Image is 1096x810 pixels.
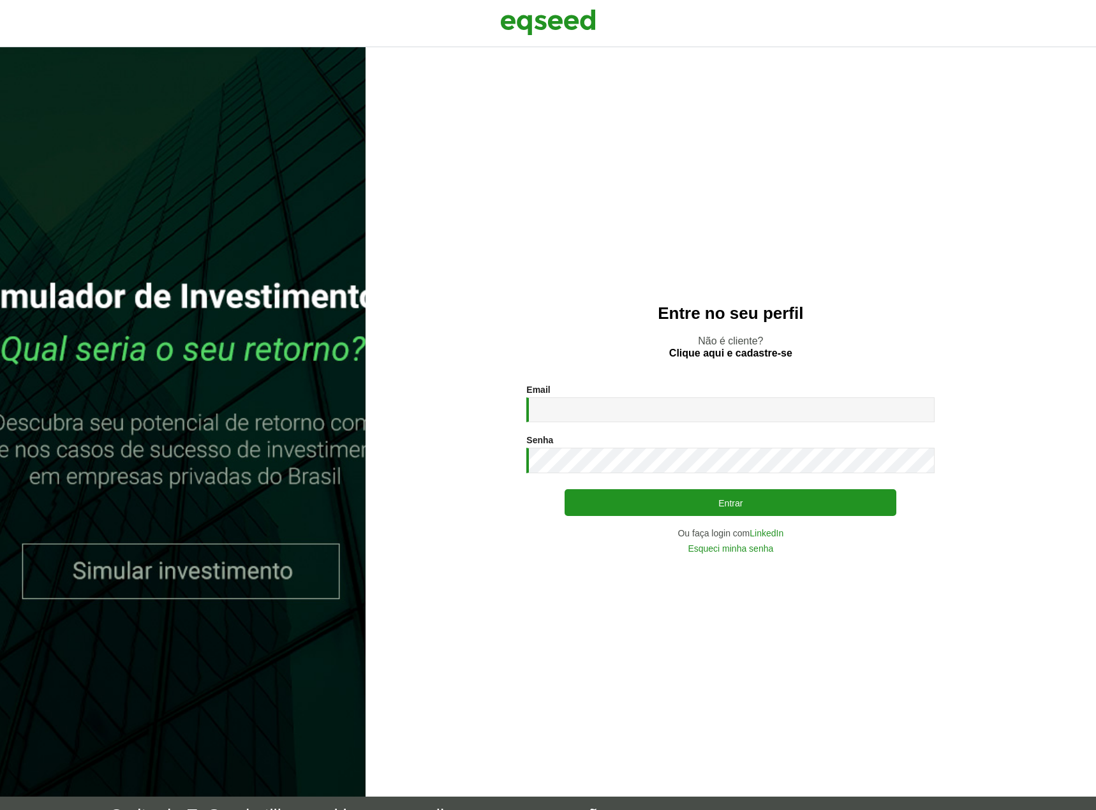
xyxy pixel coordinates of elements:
label: Email [526,385,550,394]
a: Clique aqui e cadastre-se [669,348,792,358]
h2: Entre no seu perfil [391,304,1070,323]
label: Senha [526,436,553,445]
div: Ou faça login com [526,529,935,538]
p: Não é cliente? [391,335,1070,359]
a: LinkedIn [750,529,783,538]
img: EqSeed Logo [500,6,596,38]
button: Entrar [565,489,896,516]
a: Esqueci minha senha [688,544,773,553]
